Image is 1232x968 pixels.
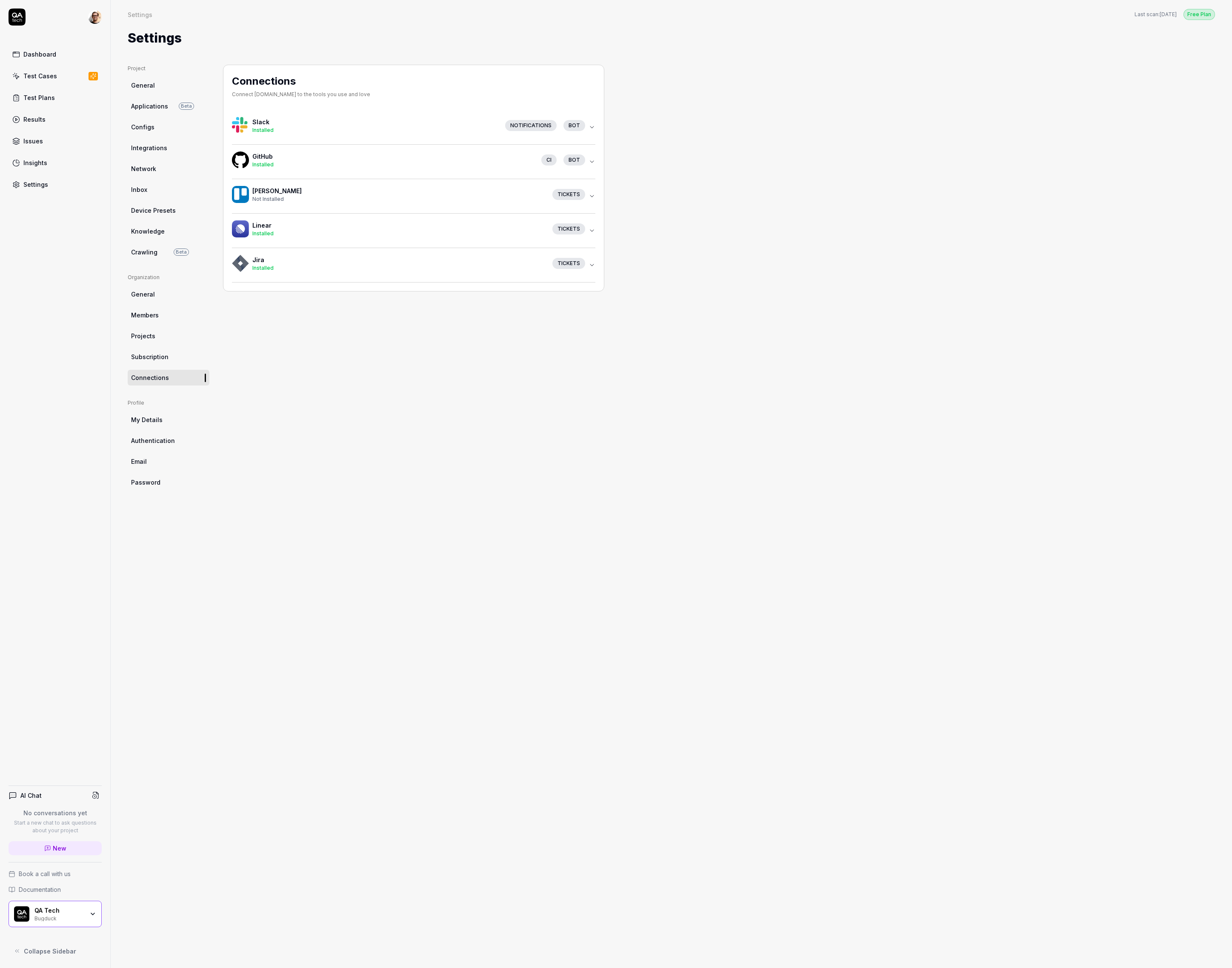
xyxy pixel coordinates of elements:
[9,869,102,878] a: Book a call with us
[23,93,55,102] div: Test Plans
[131,164,156,173] span: Network
[131,123,154,131] span: Configs
[128,10,152,19] div: Settings
[24,947,76,956] span: Collapse Sidebar
[23,158,47,167] div: Insights
[9,68,102,84] a: Test Cases
[128,77,209,93] a: General
[131,331,155,340] span: Projects
[128,161,209,177] a: Network
[9,133,102,149] a: Issues
[232,74,370,89] h2: Connections
[252,221,546,230] h4: Linear
[128,65,209,72] div: Project
[128,244,209,260] a: CrawlingBeta
[131,143,167,152] span: Integrations
[131,248,157,257] span: Crawling
[19,869,71,878] span: Book a call with us
[131,102,168,111] span: Applications
[128,454,209,469] a: Email
[128,399,209,407] div: Profile
[131,373,169,382] span: Connections
[128,307,209,323] a: Members
[131,290,155,299] span: General
[9,46,102,63] a: Dashboard
[53,844,66,853] span: New
[552,258,585,269] div: Tickets
[128,119,209,135] a: Configs
[252,186,546,195] h4: [PERSON_NAME]
[1135,11,1177,18] span: Last scan:
[131,478,160,487] span: Password
[1160,11,1177,17] time: [DATE]
[128,412,209,428] a: My Details
[23,115,46,124] div: Results
[252,127,274,133] span: Installed
[23,137,43,146] div: Issues
[131,81,155,90] span: General
[1183,9,1215,20] button: Free Plan
[128,29,182,48] h1: Settings
[541,154,557,166] div: CI
[252,196,284,202] span: Not Installed
[23,71,57,80] div: Test Cases
[552,223,585,234] div: Tickets
[128,98,209,114] a: ApplicationsBeta
[128,203,209,218] a: Device Presets
[563,120,585,131] div: bot
[9,819,102,834] p: Start a new chat to ask questions about your project
[9,841,102,855] a: New
[14,906,29,922] img: QA Tech Logo
[88,10,102,24] img: 704fe57e-bae9-4a0d-8bcb-c4203d9f0bb2.jpeg
[9,885,102,894] a: Documentation
[128,370,209,385] a: Connections
[131,436,175,445] span: Authentication
[20,791,42,800] h4: AI Chat
[252,255,546,264] h4: Jira
[252,161,274,168] span: Installed
[9,808,102,817] p: No conversations yet
[128,328,209,344] a: Projects
[131,185,147,194] span: Inbox
[23,50,56,59] div: Dashboard
[9,111,102,128] a: Results
[232,145,595,179] button: HackofficeGitHubInstalledCIbot
[128,223,209,239] a: Knowledge
[131,311,159,320] span: Members
[505,120,557,131] div: Notifications
[252,117,498,126] h4: Slack
[131,206,176,215] span: Device Presets
[563,154,585,166] div: bot
[232,220,249,237] img: Hackoffice
[23,180,48,189] div: Settings
[232,151,249,168] img: Hackoffice
[128,286,209,302] a: General
[232,91,370,98] div: Connect [DOMAIN_NAME] to the tools you use and love
[232,186,249,203] img: Hackoffice
[552,189,585,200] div: Tickets
[232,110,595,144] button: HackofficeSlackInstalledNotificationsbot
[232,214,595,248] button: HackofficeLinearInstalledTickets
[179,103,194,110] span: Beta
[252,265,274,271] span: Installed
[232,255,249,272] img: Hackoffice
[9,942,102,959] button: Collapse Sidebar
[252,152,535,161] h4: GitHub
[131,352,169,361] span: Subscription
[128,274,209,281] div: Organization
[252,230,274,237] span: Installed
[128,349,209,365] a: Subscription
[128,140,209,156] a: Integrations
[34,914,84,921] div: Bugduck
[128,433,209,448] a: Authentication
[19,885,61,894] span: Documentation
[131,457,147,466] span: Email
[34,907,84,914] div: QA Tech
[9,176,102,193] a: Settings
[9,89,102,106] a: Test Plans
[1135,11,1177,18] button: Last scan:[DATE]
[131,415,163,424] span: My Details
[128,474,209,490] a: Password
